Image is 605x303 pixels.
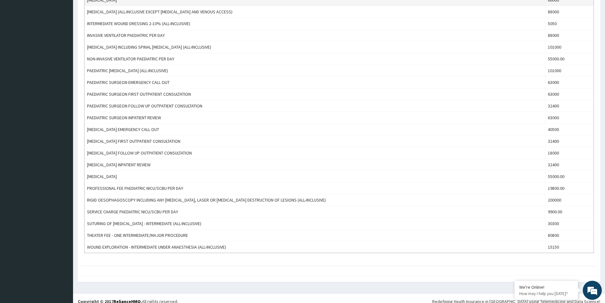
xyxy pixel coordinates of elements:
td: PAEDIATRIC SURGEON FOLLOW UP OUTPATIENT CONSULTATION [84,100,545,112]
td: 32400 [545,100,594,112]
td: 5050 [545,18,594,30]
td: 63000 [545,112,594,124]
td: THEATER FEE - ONE INTERMEDIATE/MAJOR PROCEDURE [84,230,545,241]
td: [MEDICAL_DATA] INPATIENT REVIEW [84,159,545,171]
td: PAEDIATRIC [MEDICAL_DATA] (ALL-INCLUSIVE) [84,65,545,77]
td: [MEDICAL_DATA] (ALL-INCLUSIVE EXCEPT [MEDICAL_DATA] AND VENOUS ACCESS) [84,6,545,18]
td: 15150 [545,241,594,253]
span: We're online! [37,80,88,144]
div: We're Online! [519,284,573,290]
td: [MEDICAL_DATA] FIRST OUTPATIENT CONSULTATION [84,135,545,147]
td: 55000.00 [545,53,594,65]
td: NON-INVASIVE VENTILATOR PAEDIATRIC PER DAY [84,53,545,65]
td: 63000 [545,88,594,100]
td: 30300 [545,218,594,230]
td: 9900.00 [545,206,594,218]
td: 101000 [545,41,594,53]
td: PROFESSIONAL FEE PAEDIATRIC NICU/SCBU PER DAY [84,182,545,194]
td: 18000 [545,147,594,159]
textarea: Type your message and hit 'Enter' [3,174,121,196]
div: Minimize live chat window [104,3,119,18]
td: 80800 [545,230,594,241]
td: 200000 [545,194,594,206]
td: [MEDICAL_DATA] INCLUDING SPINAL [MEDICAL_DATA] (ALL-INCLUSIVE) [84,41,545,53]
td: INVASIVE VENTILATOR PAEDIATRIC PER DAY [84,30,545,41]
img: d_794563401_company_1708531726252_794563401 [12,32,26,48]
td: WOUND EXPLORATION - INTERMEDIATE UNDER ANAESTHESIA (ALL-INCLUSIVE) [84,241,545,253]
td: 88000 [545,6,594,18]
td: PAEDIATRIC SURGEON FIRST OUTPATIENT CONSULTATION [84,88,545,100]
td: SUTURING OF [MEDICAL_DATA] - INTERMEDIATE (ALL-INCLUSIVE) [84,218,545,230]
td: PAEDIATRIC SURGEON INPATIENT REVIEW [84,112,545,124]
p: How may I help you today? [519,291,573,296]
td: RIGID OESOPHAGOSCOPY INCLUDING ANY [MEDICAL_DATA], LASER OR [MEDICAL_DATA] DESTRUCTION OF LESIONS... [84,194,545,206]
td: 32400 [545,159,594,171]
td: 63000 [545,77,594,88]
div: Chat with us now [33,36,107,44]
td: 55000.00 [545,171,594,182]
td: 19800.00 [545,182,594,194]
td: [MEDICAL_DATA] FOLLOW UP OUTPATIENT CONSULTATION [84,147,545,159]
td: 101000 [545,65,594,77]
td: [MEDICAL_DATA] EMERGENCY CALL OUT [84,124,545,135]
td: INTERMEDIATE WOUND DRESSING 2-10% (ALL-INCLUSIVE) [84,18,545,30]
td: 40500 [545,124,594,135]
td: SERVICE CHARGE PAEDIATRIC NICU/SCBU PER DAY [84,206,545,218]
td: [MEDICAL_DATA] [84,171,545,182]
td: 32400 [545,135,594,147]
td: PAEDIATRIC SURGEON EMERGENCY CALL OUT [84,77,545,88]
td: 88000 [545,30,594,41]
